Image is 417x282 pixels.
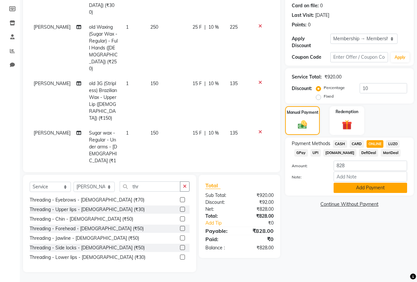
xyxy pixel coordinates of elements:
[204,24,206,31] span: |
[324,74,342,80] div: ₹920.00
[350,140,364,148] span: CARD
[292,2,319,9] div: Card on file:
[120,181,180,192] input: Search or Scan
[295,119,310,130] img: _cash.svg
[193,80,202,87] span: 15 F
[89,80,117,121] span: old 3G (Stripless) Brazilian Wax - Upper Lip ([DEMOGRAPHIC_DATA]) (₹150)
[89,130,117,171] span: Sugar wax - Regular - Under arms - [DEMOGRAPHIC_DATA] (₹150)
[34,130,71,136] span: [PERSON_NAME]
[126,80,129,86] span: 1
[200,213,240,220] div: Total:
[200,206,240,213] div: Net:
[239,244,279,251] div: ₹828.00
[208,80,219,87] span: 10 %
[359,149,378,157] span: DefiDeal
[89,24,118,72] span: old Waxing (Sugar Wax - Regular) - Full Hands ([DEMOGRAPHIC_DATA]) (₹250)
[386,140,400,148] span: LUZO
[324,93,334,99] label: Fixed
[287,163,329,169] label: Amount:
[30,206,145,213] div: Threading - Upper lips - [DEMOGRAPHIC_DATA] (₹30)
[324,85,345,91] label: Percentage
[239,213,279,220] div: ₹828.00
[150,130,158,136] span: 150
[205,182,221,189] span: Total
[287,174,329,180] label: Note:
[126,130,129,136] span: 1
[292,21,307,28] div: Points:
[34,24,71,30] span: [PERSON_NAME]
[200,220,246,227] a: Add Tip
[391,52,409,62] button: Apply
[292,35,330,49] div: Apply Discount
[200,227,240,235] div: Payable:
[334,183,407,193] button: Add Payment
[311,149,321,157] span: UPI
[193,24,202,31] span: 25 F
[239,227,279,235] div: ₹828.00
[150,24,158,30] span: 250
[208,130,219,137] span: 10 %
[336,109,358,115] label: Redemption
[239,206,279,213] div: ₹828.00
[381,149,401,157] span: MariDeal
[333,140,347,148] span: CASH
[320,2,323,9] div: 0
[292,74,322,80] div: Service Total:
[287,110,318,115] label: Manual Payment
[239,235,279,243] div: ₹0
[334,161,407,171] input: Amount
[204,130,206,137] span: |
[200,244,240,251] div: Balance :
[308,21,311,28] div: 0
[239,199,279,206] div: ₹92.00
[230,130,238,136] span: 135
[30,254,145,261] div: Threading - Lower lips - [DEMOGRAPHIC_DATA] (₹30)
[292,85,312,92] div: Discount:
[330,52,388,62] input: Enter Offer / Coupon Code
[208,24,219,31] span: 10 %
[30,235,139,242] div: Threading - Jawline - [DEMOGRAPHIC_DATA] (₹50)
[292,12,314,19] div: Last Visit:
[204,80,206,87] span: |
[294,149,308,157] span: GPay
[230,80,238,86] span: 135
[30,216,133,223] div: Threading - Chin - [DEMOGRAPHIC_DATA] (₹50)
[339,119,355,131] img: _gift.svg
[230,24,238,30] span: 225
[200,235,240,243] div: Paid:
[315,12,329,19] div: [DATE]
[239,192,279,199] div: ₹920.00
[292,54,330,61] div: Coupon Code
[367,140,384,148] span: ONLINE
[34,80,71,86] span: [PERSON_NAME]
[30,225,144,232] div: Threading - Forehead - [DEMOGRAPHIC_DATA] (₹50)
[246,220,279,227] div: ₹0
[323,149,357,157] span: [DOMAIN_NAME]
[150,80,158,86] span: 150
[200,192,240,199] div: Sub Total:
[126,24,129,30] span: 1
[30,197,144,204] div: Threading - Eyebrows - [DEMOGRAPHIC_DATA] (₹70)
[200,199,240,206] div: Discount:
[286,201,412,208] a: Continue Without Payment
[30,244,145,251] div: Threading - Side locks - [DEMOGRAPHIC_DATA] (₹50)
[292,140,330,147] span: Payment Methods
[193,130,202,137] span: 15 F
[334,172,407,182] input: Add Note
